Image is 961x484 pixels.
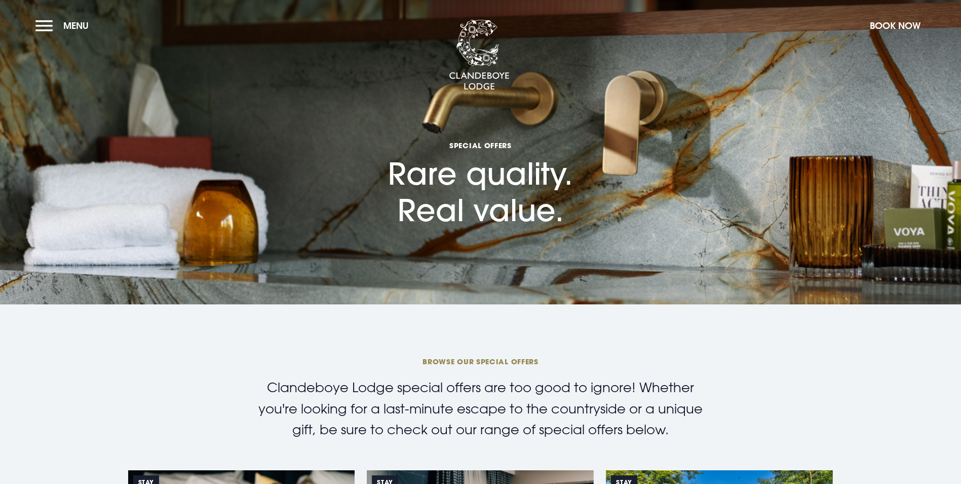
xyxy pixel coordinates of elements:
span: Special Offers [388,141,573,150]
h1: Rare quality. Real value. [388,81,573,229]
p: Clandeboye Lodge special offers are too good to ignore! Whether you're looking for a last-minute ... [248,377,714,440]
img: Clandeboye Lodge [449,20,510,91]
span: BROWSE OUR SPECIAL OFFERS [239,357,721,366]
button: Menu [35,15,94,37]
button: Book Now [865,15,926,37]
span: Menu [63,20,89,31]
